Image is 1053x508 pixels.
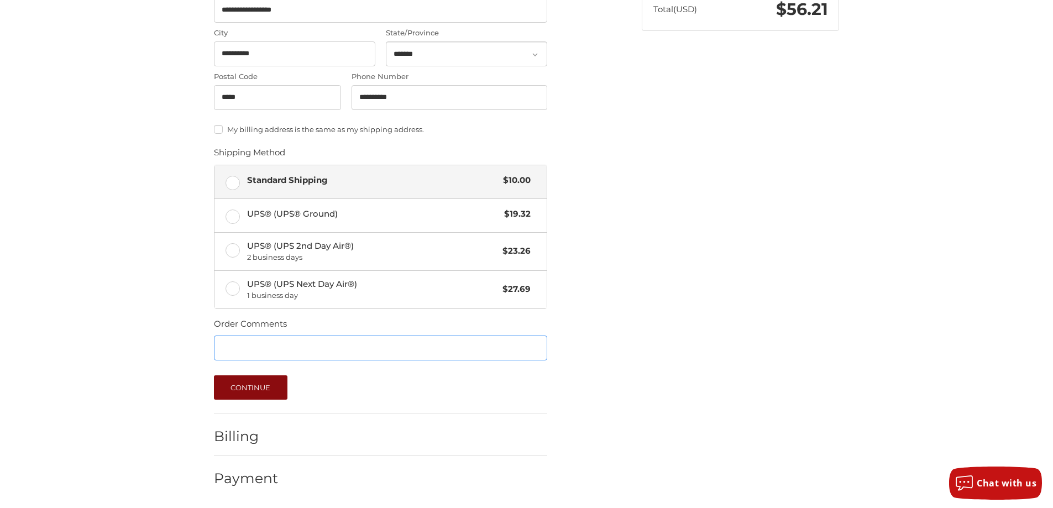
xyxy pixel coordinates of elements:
[214,28,375,39] label: City
[247,290,497,301] span: 1 business day
[247,208,499,221] span: UPS® (UPS® Ground)
[214,71,341,82] label: Postal Code
[247,252,497,263] span: 2 business days
[499,208,531,221] span: $19.32
[497,174,531,187] span: $10.00
[214,375,287,400] button: Continue
[214,125,547,134] label: My billing address is the same as my shipping address.
[214,146,285,164] legend: Shipping Method
[214,318,287,336] legend: Order Comments
[977,477,1036,489] span: Chat with us
[497,245,531,258] span: $23.26
[247,240,497,263] span: UPS® (UPS 2nd Day Air®)
[386,28,547,39] label: State/Province
[352,71,547,82] label: Phone Number
[214,470,279,487] h2: Payment
[247,174,498,187] span: Standard Shipping
[247,278,497,301] span: UPS® (UPS Next Day Air®)
[497,283,531,296] span: $27.69
[949,467,1042,500] button: Chat with us
[214,428,279,445] h2: Billing
[653,4,697,14] span: Total (USD)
